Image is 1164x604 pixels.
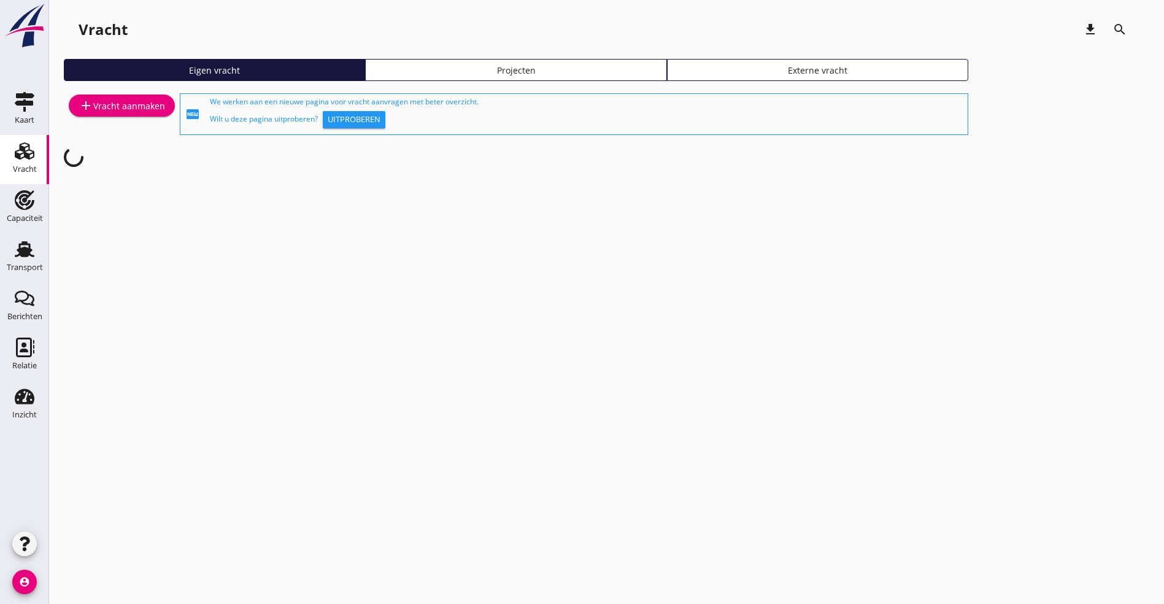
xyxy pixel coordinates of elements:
div: Berichten [7,312,42,320]
div: Projecten [371,64,661,77]
i: download [1083,22,1098,37]
a: Eigen vracht [64,59,365,81]
div: Kaart [15,116,34,124]
div: Vracht aanmaken [79,98,165,113]
div: Vracht [13,165,37,173]
img: logo-small.a267ee39.svg [2,3,47,48]
div: Eigen vracht [69,64,360,77]
div: Relatie [12,362,37,370]
div: Inzicht [12,411,37,419]
a: Vracht aanmaken [69,95,175,117]
div: Capaciteit [7,214,43,222]
a: Externe vracht [667,59,968,81]
button: Uitproberen [323,111,385,128]
i: account_circle [12,570,37,594]
div: We werken aan een nieuwe pagina voor vracht aanvragen met beter overzicht. Wilt u deze pagina uit... [210,96,963,132]
div: Transport [7,263,43,271]
i: fiber_new [185,107,200,122]
div: Vracht [79,20,128,39]
i: add [79,98,93,113]
div: Uitproberen [328,114,380,126]
i: search [1112,22,1127,37]
a: Projecten [365,59,666,81]
div: Externe vracht [673,64,963,77]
